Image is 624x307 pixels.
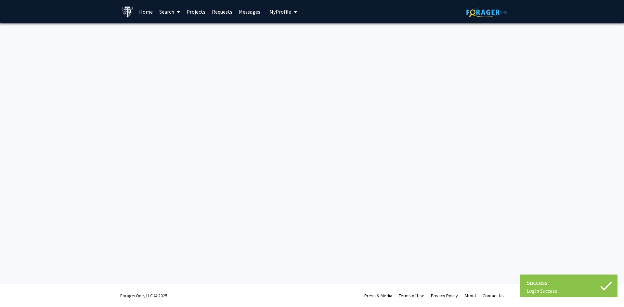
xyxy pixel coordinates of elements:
a: Privacy Policy [431,293,458,299]
span: My Profile [269,8,291,15]
div: Success [526,278,611,288]
a: Messages [236,0,264,23]
a: Contact Us [483,293,504,299]
div: Login Success [526,288,611,294]
a: Terms of Use [399,293,424,299]
a: Projects [183,0,209,23]
img: Johns Hopkins University Logo [122,6,133,18]
a: Search [156,0,183,23]
a: Home [136,0,156,23]
div: ForagerOne, LLC © 2025 [120,284,167,307]
img: ForagerOne Logo [466,7,507,17]
a: About [464,293,476,299]
a: Press & Media [364,293,392,299]
a: Requests [209,0,236,23]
